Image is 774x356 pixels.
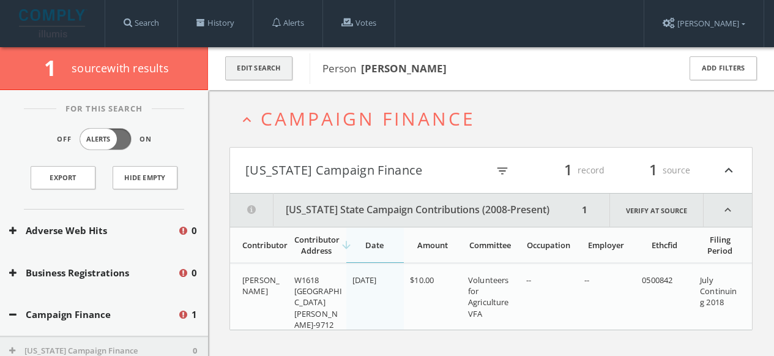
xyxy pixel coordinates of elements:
[559,159,578,181] span: 1
[230,263,752,330] div: grid
[230,194,578,227] button: [US_STATE] State Campaign Contributions (2008-Present)
[31,166,95,189] a: Export
[642,240,687,251] div: Ethcfid
[526,275,531,286] span: --
[617,160,690,181] div: source
[704,194,752,227] i: expand_less
[239,108,753,129] button: expand_lessCampaign Finance
[700,234,740,256] div: Filing Period
[361,61,447,75] b: [PERSON_NAME]
[56,103,152,115] span: For This Search
[113,166,177,189] button: Hide Empty
[294,275,342,330] span: W1618 [GEOGRAPHIC_DATA][PERSON_NAME]-9712
[192,266,197,280] span: 0
[531,160,605,181] div: record
[9,224,177,238] button: Adverse Web Hits
[642,275,672,286] span: 0500842
[242,240,281,251] div: Contributor
[225,56,292,80] button: Edit Search
[721,160,737,181] i: expand_less
[9,308,177,322] button: Campaign Finance
[19,9,87,37] img: illumis
[584,240,629,251] div: Employer
[322,61,447,75] span: Person
[352,275,377,286] span: [DATE]
[644,159,663,181] span: 1
[410,275,434,286] span: $10.00
[690,56,757,80] button: Add Filters
[584,275,589,286] span: --
[242,275,280,297] span: [PERSON_NAME]
[700,275,737,308] span: July Continuing 2018
[239,112,255,128] i: expand_less
[496,164,509,178] i: filter_list
[294,234,339,256] div: Contributor Address
[468,240,513,251] div: Committee
[578,194,591,227] div: 1
[245,160,488,181] button: [US_STATE] Campaign Finance
[340,239,352,251] i: arrow_downward
[526,240,571,251] div: Occupation
[468,275,508,319] span: Volunteers for Agriculture VFA
[140,134,152,145] span: On
[192,308,197,322] span: 1
[57,134,72,145] span: Off
[72,61,169,75] span: source with results
[9,266,177,280] button: Business Registrations
[44,53,67,82] span: 1
[261,106,475,131] span: Campaign Finance
[352,240,397,251] div: Date
[192,224,197,238] span: 0
[410,240,455,251] div: Amount
[609,194,704,227] a: Verify at source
